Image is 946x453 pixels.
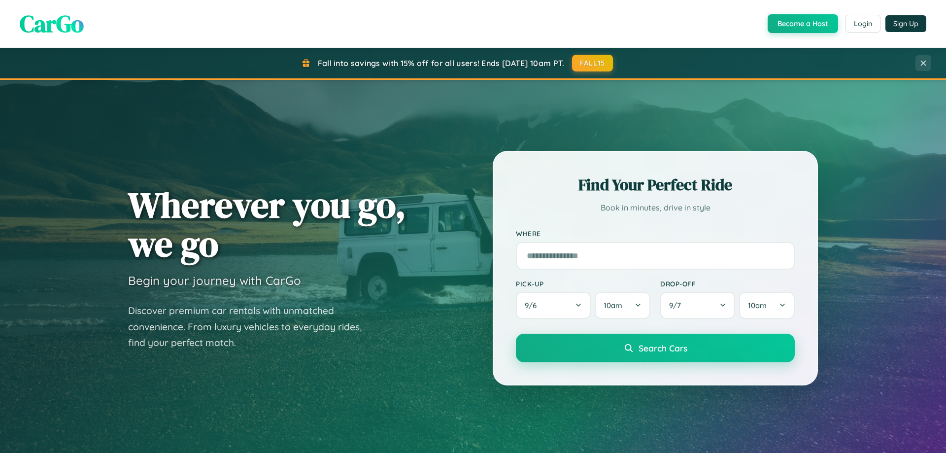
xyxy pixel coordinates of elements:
[639,343,687,353] span: Search Cars
[128,303,374,351] p: Discover premium car rentals with unmatched convenience. From luxury vehicles to everyday rides, ...
[660,292,735,319] button: 9/7
[572,55,613,71] button: FALL15
[20,7,84,40] span: CarGo
[525,301,541,310] span: 9 / 6
[845,15,880,33] button: Login
[669,301,686,310] span: 9 / 7
[516,174,795,196] h2: Find Your Perfect Ride
[516,292,591,319] button: 9/6
[768,14,838,33] button: Become a Host
[318,58,565,68] span: Fall into savings with 15% off for all users! Ends [DATE] 10am PT.
[516,279,650,288] label: Pick-up
[128,273,301,288] h3: Begin your journey with CarGo
[516,201,795,215] p: Book in minutes, drive in style
[128,185,406,263] h1: Wherever you go, we go
[516,334,795,362] button: Search Cars
[516,230,795,238] label: Where
[885,15,926,32] button: Sign Up
[748,301,767,310] span: 10am
[595,292,650,319] button: 10am
[604,301,622,310] span: 10am
[739,292,795,319] button: 10am
[660,279,795,288] label: Drop-off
